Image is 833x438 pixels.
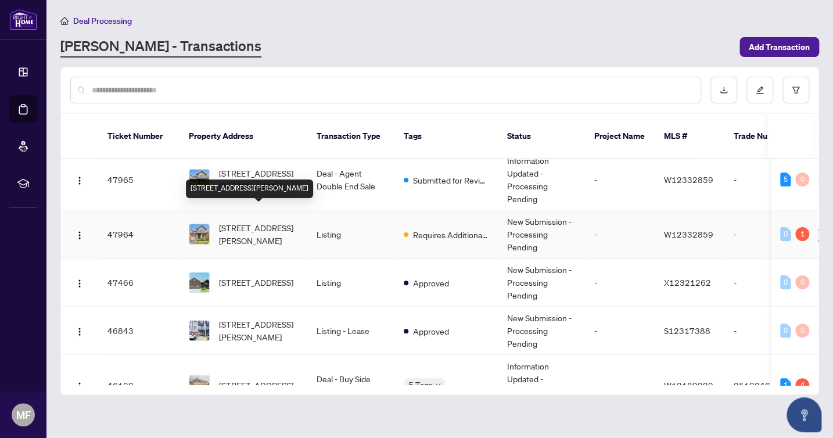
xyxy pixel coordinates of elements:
td: - [724,259,806,307]
span: [STREET_ADDRESS] [219,379,293,392]
div: 0 [795,324,809,338]
img: Logo [75,382,84,391]
span: W12189929 [664,380,713,390]
div: 0 [780,324,791,338]
td: - [585,149,655,210]
img: Logo [75,327,84,336]
td: 47964 [98,210,179,259]
td: - [585,210,655,259]
img: logo [9,9,37,30]
span: [STREET_ADDRESS] [219,276,293,289]
div: 1 [795,227,809,241]
th: Property Address [179,114,307,159]
div: [STREET_ADDRESS][PERSON_NAME] [186,179,313,198]
td: Information Updated - Processing Pending [498,149,585,210]
span: home [60,17,69,25]
span: download [720,86,728,94]
th: Status [498,114,585,159]
div: 5 [780,173,791,186]
img: thumbnail-img [189,321,209,340]
button: Open asap [787,397,821,432]
button: Add Transaction [739,37,819,57]
span: [STREET_ADDRESS][PERSON_NAME] [219,318,298,343]
span: [STREET_ADDRESS][PERSON_NAME] [219,167,298,192]
td: Listing - Lease [307,307,394,355]
span: filter [792,86,800,94]
img: Logo [75,279,84,288]
td: New Submission - Processing Pending [498,259,585,307]
span: Deal Processing [73,16,132,26]
div: 1 [780,378,791,392]
td: 46122 [98,355,179,416]
img: Logo [75,176,84,185]
td: New Submission - Processing Pending [498,210,585,259]
div: 0 [780,227,791,241]
span: Requires Additional Docs [413,228,489,241]
img: thumbnail-img [189,224,209,244]
td: - [724,307,806,355]
td: Information Updated - Processing Pending [498,355,585,416]
th: Ticket Number [98,114,179,159]
div: 0 [780,275,791,289]
span: X12321262 [664,277,711,288]
span: Submitted for Review [413,174,489,186]
img: thumbnail-img [189,170,209,189]
td: - [724,149,806,210]
td: Deal - Buy Side Sale [307,355,394,416]
span: down [435,382,441,388]
button: filter [782,77,809,103]
th: Project Name [585,114,655,159]
div: 0 [795,173,809,186]
button: Logo [70,225,89,243]
button: Logo [70,376,89,394]
td: - [724,210,806,259]
span: W12332859 [664,174,713,185]
img: thumbnail-img [189,375,209,395]
span: edit [756,86,764,94]
td: - [585,259,655,307]
button: Logo [70,273,89,292]
span: MF [16,407,31,423]
span: [STREET_ADDRESS][PERSON_NAME] [219,221,298,247]
td: - [585,307,655,355]
th: MLS # [655,114,724,159]
span: S12317388 [664,325,710,336]
th: Trade Number [724,114,806,159]
th: Tags [394,114,498,159]
td: Listing [307,210,394,259]
td: - [585,355,655,416]
button: edit [746,77,773,103]
img: thumbnail-img [189,272,209,292]
td: Deal - Agent Double End Sale [307,149,394,210]
td: 2512246 [724,355,806,416]
td: 47466 [98,259,179,307]
th: Transaction Type [307,114,394,159]
span: Approved [413,277,449,289]
td: New Submission - Processing Pending [498,307,585,355]
td: Listing [307,259,394,307]
img: Logo [75,231,84,240]
div: 0 [795,275,809,289]
span: Approved [413,325,449,338]
a: [PERSON_NAME] - Transactions [60,37,261,58]
span: W12332859 [664,229,713,239]
td: 46843 [98,307,179,355]
button: Logo [70,170,89,189]
div: 4 [795,378,809,392]
span: 5 Tags [408,378,433,392]
button: download [710,77,737,103]
span: Add Transaction [749,38,810,56]
td: 47965 [98,149,179,210]
button: Logo [70,321,89,340]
